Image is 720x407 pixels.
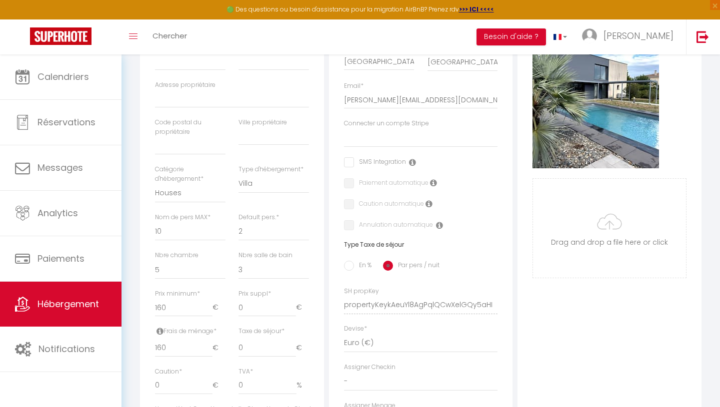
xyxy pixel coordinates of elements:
span: % [296,377,309,395]
label: Paiement automatique [354,178,428,189]
span: Hébergement [37,298,99,310]
img: logout [696,30,709,43]
img: Super Booking [30,27,91,45]
span: € [296,299,309,317]
span: Réservations [37,116,95,128]
label: Code postal du propriétaire [155,118,225,137]
label: Devise [344,324,367,334]
label: Caution [155,367,182,377]
label: SH propKey [344,287,379,296]
i: Frais de ménage [156,327,163,335]
span: [PERSON_NAME] [603,29,673,42]
label: Nom de pers MAX [155,213,210,222]
img: ... [582,28,597,43]
label: Default pers. [238,213,279,222]
label: Type d'hébergement [238,165,303,174]
label: Nbre chambre [155,251,198,260]
label: Frais de ménage [155,327,216,336]
span: Paiements [37,252,84,265]
label: Email [344,81,363,91]
h6: Type Taxe de séjour [344,241,498,248]
label: Caution automatique [354,199,424,210]
label: Par pers / nuit [393,261,439,272]
span: Chercher [152,30,187,41]
a: ... [PERSON_NAME] [574,19,686,54]
button: Besoin d'aide ? [476,28,546,45]
label: Assigner Checkin [344,363,395,372]
span: € [212,377,225,395]
a: >>> ICI <<<< [459,5,494,13]
span: € [212,339,225,357]
span: Analytics [37,207,78,219]
span: Notifications [38,343,95,355]
label: Nbre salle de bain [238,251,292,260]
span: Calendriers [37,70,89,83]
label: Adresse propriétaire [155,80,215,90]
a: Chercher [145,19,194,54]
label: Prix minimum [155,289,200,299]
label: Connecter un compte Stripe [344,119,429,128]
label: Ville propriétaire [238,118,287,127]
label: En % [354,261,371,272]
label: Prix suppl [238,289,271,299]
span: Messages [37,161,83,174]
span: € [212,299,225,317]
span: € [296,339,309,357]
label: Catégorie d'hébergement [155,165,225,184]
label: Taxe de séjour [238,327,284,336]
label: TVA [238,367,253,377]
